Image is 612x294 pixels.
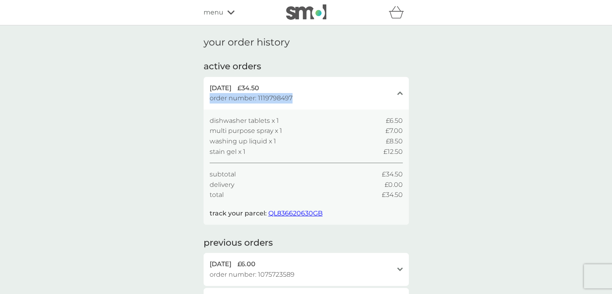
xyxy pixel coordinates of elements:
[210,180,234,190] span: delivery
[210,190,224,200] span: total
[210,136,276,147] span: washing up liquid x 1
[385,126,403,136] span: £7.00
[210,269,295,280] span: order number: 1075723589
[204,7,223,18] span: menu
[385,180,403,190] span: £0.00
[204,37,290,48] h1: your order history
[389,4,409,21] div: basket
[382,190,403,200] span: £34.50
[210,83,231,93] span: [DATE]
[210,169,236,180] span: subtotal
[268,209,323,217] a: QL836620630GB
[237,83,259,93] span: £34.50
[210,147,245,157] span: stain gel x 1
[286,4,326,20] img: smol
[383,147,403,157] span: £12.50
[204,237,273,249] h2: previous orders
[237,259,256,269] span: £6.00
[210,259,231,269] span: [DATE]
[210,116,279,126] span: dishwasher tablets x 1
[382,169,403,180] span: £34.50
[210,93,293,104] span: order number: 1119798497
[210,126,282,136] span: multi purpose spray x 1
[210,208,323,219] p: track your parcel:
[386,136,403,147] span: £8.50
[204,60,261,73] h2: active orders
[386,116,403,126] span: £6.50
